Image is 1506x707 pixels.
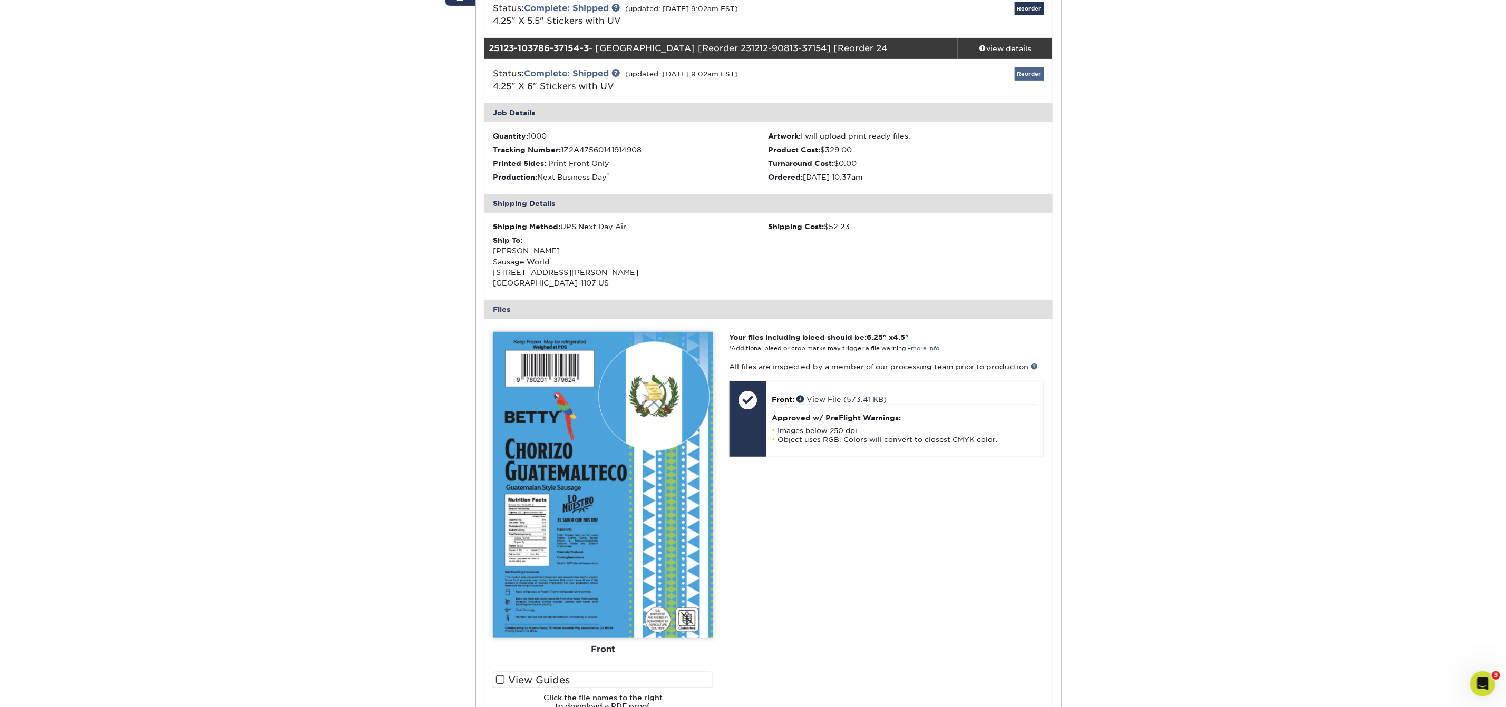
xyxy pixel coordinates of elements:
div: UPS Next Day Air [493,221,769,232]
small: (updated: [DATE] 9:02am EST) [625,5,738,13]
a: Reorder [1015,2,1044,15]
strong: Shipping Method: [493,222,560,231]
strong: Printed Sides: [493,159,546,168]
strong: Turnaround Cost: [769,159,834,168]
span: Front: [772,395,794,404]
small: (updated: [DATE] 9:02am EST) [625,70,738,78]
div: Shipping Details [484,194,1053,213]
span: 4.25" X 5.5" Stickers with UV [493,16,621,26]
span: 4.5 [893,333,905,341]
a: view details [958,38,1053,59]
div: view details [958,43,1053,54]
div: Job Details [484,103,1053,122]
a: View File (573.41 KB) [796,395,887,404]
strong: Shipping Cost: [769,222,824,231]
strong: Quantity: [493,132,528,140]
iframe: Google Customer Reviews [3,675,90,703]
strong: Artwork: [769,132,801,140]
span: 6.25 [867,333,883,341]
li: Object uses RGB. Colors will convert to closest CMYK color. [772,435,1038,444]
li: I will upload print ready files. [769,131,1044,141]
span: Print Front Only [548,159,609,168]
a: more info [911,345,939,352]
a: Reorder [1015,67,1044,81]
h4: Approved w/ PreFlight Warnings: [772,414,1038,422]
a: Complete: Shipped [524,68,609,78]
div: Front [493,638,713,661]
div: Files [484,300,1053,319]
p: All files are inspected by a member of our processing team prior to production. [729,361,1044,372]
div: - [GEOGRAPHIC_DATA] [Reorder 231212-90813-37154] [Reorder 24 [484,38,958,59]
div: Status: [485,2,863,27]
a: Complete: Shipped [524,3,609,13]
li: $0.00 [769,158,1044,169]
li: Next Business Day [493,172,769,182]
strong: Your files including bleed should be: " x " [729,333,909,341]
span: 1Z2A47560141914908 [561,145,642,154]
small: *Additional bleed or crop marks may trigger a file warning – [729,345,939,352]
strong: Ordered: [769,173,803,181]
iframe: Intercom live chat [1470,671,1495,696]
label: View Guides [493,672,713,688]
li: 1000 [493,131,769,141]
li: $329.00 [769,144,1044,155]
strong: Tracking Number: [493,145,561,154]
div: $52.23 [769,221,1044,232]
strong: 25123-103786-37154-3 [489,43,589,53]
strong: Ship To: [493,236,522,244]
strong: Product Cost: [769,145,821,154]
span: 4.25" X 6" Stickers with UV [493,81,614,91]
span: 3 [1492,671,1500,680]
li: [DATE] 10:37am [769,172,1044,182]
div: Status: [485,67,863,93]
li: Images below 250 dpi [772,426,1038,435]
strong: Production: [493,173,537,181]
div: [PERSON_NAME] Sausage World [STREET_ADDRESS][PERSON_NAME] [GEOGRAPHIC_DATA]-1107 US [493,235,769,289]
